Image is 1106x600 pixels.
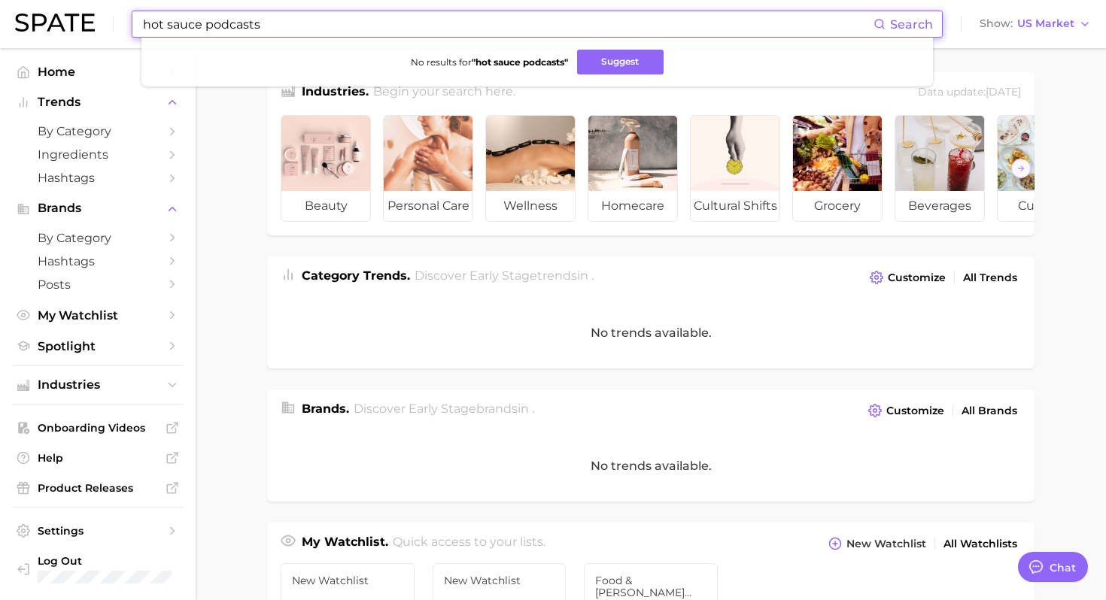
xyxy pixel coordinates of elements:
a: culinary [997,115,1087,222]
a: grocery [792,115,883,222]
span: Settings [38,524,158,538]
span: grocery [793,191,882,221]
button: Customize [866,267,950,288]
span: beverages [895,191,984,221]
button: ShowUS Market [976,14,1095,34]
span: Discover Early Stage trends in . [415,268,594,283]
a: Onboarding Videos [12,417,184,439]
span: Show [980,20,1013,28]
img: SPATE [15,14,95,32]
h2: Begin your search here. [373,83,515,103]
span: Industries [38,378,158,392]
a: Settings [12,520,184,542]
span: US Market [1017,20,1074,28]
span: homecare [588,191,677,221]
button: Suggest [577,50,664,74]
span: personal care [384,191,472,221]
span: Spotlight [38,339,158,353]
h1: Industries. [302,83,369,103]
span: wellness [486,191,575,221]
span: Food & [PERSON_NAME] Brands [595,574,706,598]
span: Help [38,451,158,465]
a: Posts [12,273,184,296]
span: New Watchlist [846,538,926,550]
input: Search here for a brand, industry, or ingredient [141,11,874,37]
a: homecare [588,115,678,222]
span: Category Trends . [302,268,410,283]
div: No trends available. [267,297,1035,368]
button: Brands [12,197,184,220]
span: Trends [38,95,158,109]
a: beverages [895,115,985,222]
a: Home [12,60,184,83]
button: Trends [12,91,184,114]
span: Log Out [38,554,172,568]
h2: Quick access to your lists. [393,533,545,554]
span: Hashtags [38,171,158,185]
a: by Category [12,226,184,250]
button: Customize [864,400,948,421]
span: by Category [38,231,158,245]
a: Ingredients [12,143,184,166]
span: Customize [888,271,946,284]
div: Data update: [DATE] [918,83,1021,103]
div: No trends available. [267,430,1035,502]
span: Posts [38,277,158,292]
span: Home [38,65,158,79]
a: Spotlight [12,335,184,358]
a: personal care [383,115,473,222]
span: All Watchlists [943,538,1017,550]
span: beauty [281,191,370,221]
a: Log out. Currently logged in with e-mail jhayes@hunterpr.com. [12,550,184,588]
span: Brands . [302,402,349,416]
a: Hashtags [12,250,184,273]
a: beauty [281,115,371,222]
span: by Category [38,124,158,138]
span: New Watchlist [292,574,403,586]
a: Help [12,447,184,469]
a: by Category [12,120,184,143]
span: All Brands [962,405,1017,417]
a: Product Releases [12,477,184,499]
a: All Watchlists [940,534,1021,554]
a: My Watchlist [12,304,184,327]
a: wellness [485,115,576,222]
span: Onboarding Videos [38,421,158,435]
span: culinary [998,191,1086,221]
button: Scroll Right [1011,159,1031,178]
span: My Watchlist [38,308,158,323]
span: Customize [886,405,944,417]
span: New Watchlist [444,574,555,586]
a: Hashtags [12,166,184,189]
button: Industries [12,374,184,396]
strong: " hot sauce podcasts " [472,56,568,68]
span: No results for [411,56,568,68]
span: Product Releases [38,481,158,495]
a: cultural shifts [690,115,780,222]
span: Brands [38,202,158,215]
h1: My Watchlist. [302,533,388,554]
a: All Trends [959,268,1021,288]
span: Hashtags [38,254,158,268]
span: Discover Early Stage brands in . [354,402,534,416]
span: All Trends [963,271,1017,284]
a: All Brands [958,401,1021,421]
button: New Watchlist [825,533,930,554]
span: cultural shifts [691,191,779,221]
span: Ingredients [38,147,158,162]
span: Search [890,17,933,32]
